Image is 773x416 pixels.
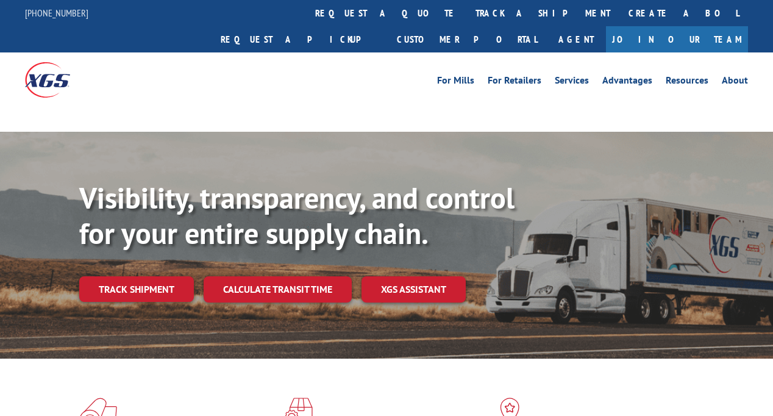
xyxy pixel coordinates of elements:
[212,26,388,52] a: Request a pickup
[722,76,748,89] a: About
[602,76,652,89] a: Advantages
[437,76,474,89] a: For Mills
[204,276,352,303] a: Calculate transit time
[488,76,541,89] a: For Retailers
[606,26,748,52] a: Join Our Team
[555,76,589,89] a: Services
[362,276,466,303] a: XGS ASSISTANT
[546,26,606,52] a: Agent
[79,179,515,252] b: Visibility, transparency, and control for your entire supply chain.
[25,7,88,19] a: [PHONE_NUMBER]
[666,76,708,89] a: Resources
[79,276,194,302] a: Track shipment
[388,26,546,52] a: Customer Portal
